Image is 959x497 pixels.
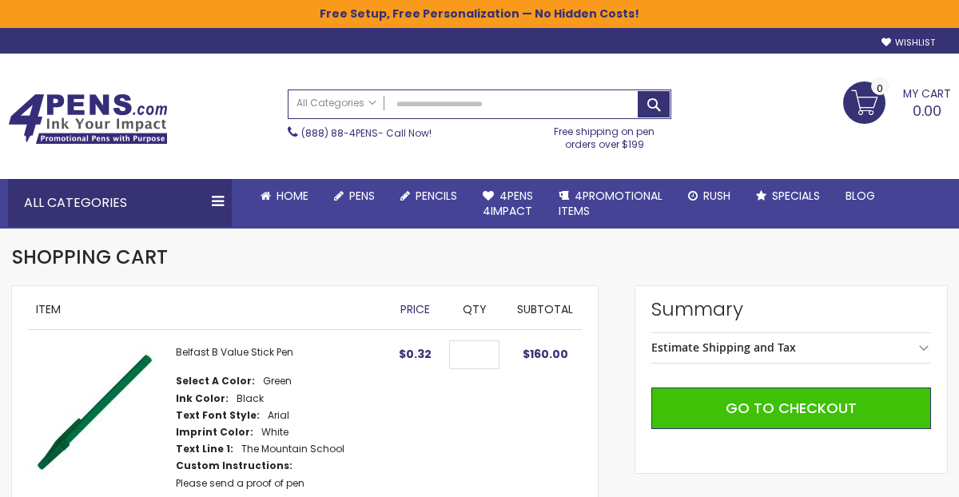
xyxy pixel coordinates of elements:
[675,179,743,213] a: Rush
[176,392,229,405] dt: Ink Color
[416,188,457,204] span: Pencils
[703,188,730,204] span: Rush
[877,81,883,96] span: 0
[36,301,61,317] span: Item
[463,301,487,317] span: Qty
[651,340,796,355] strong: Estimate Shipping and Tax
[388,179,470,213] a: Pencils
[241,443,344,455] dd: The Mountain School
[277,188,308,204] span: Home
[176,477,304,490] dd: Please send a proof of pen
[176,443,233,455] dt: Text Line 1
[176,409,260,422] dt: Text Font Style
[176,426,253,439] dt: Imprint Color
[248,179,321,213] a: Home
[176,345,293,359] a: Belfast B Value Stick Pen
[8,93,168,145] img: 4Pens Custom Pens and Promotional Products
[12,244,168,270] span: Shopping Cart
[296,97,376,109] span: All Categories
[176,375,255,388] dt: Select A Color
[538,119,672,151] div: Free shipping on pen orders over $199
[263,375,292,388] dd: Green
[268,409,289,422] dd: Arial
[846,188,875,204] span: Blog
[28,346,160,478] img: Belfast B Value Stick Pen-Green
[301,126,432,140] span: - Call Now!
[546,179,675,229] a: 4PROMOTIONALITEMS
[833,179,888,213] a: Blog
[400,301,430,317] span: Price
[772,188,820,204] span: Specials
[559,188,663,219] span: 4PROMOTIONAL ITEMS
[843,82,951,121] a: 0.00 0
[8,179,232,227] div: All Categories
[301,126,378,140] a: (888) 88-4PENS
[913,101,941,121] span: 0.00
[743,179,833,213] a: Specials
[321,179,388,213] a: Pens
[651,388,931,429] button: Go to Checkout
[237,392,264,405] dd: Black
[483,188,533,219] span: 4Pens 4impact
[261,426,288,439] dd: White
[176,459,292,472] dt: Custom Instructions
[349,188,375,204] span: Pens
[523,346,568,362] span: $160.00
[726,398,857,418] span: Go to Checkout
[651,296,931,322] strong: Summary
[881,37,935,49] a: Wishlist
[288,90,384,117] a: All Categories
[517,301,573,317] span: Subtotal
[399,346,432,362] span: $0.32
[470,179,546,229] a: 4Pens4impact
